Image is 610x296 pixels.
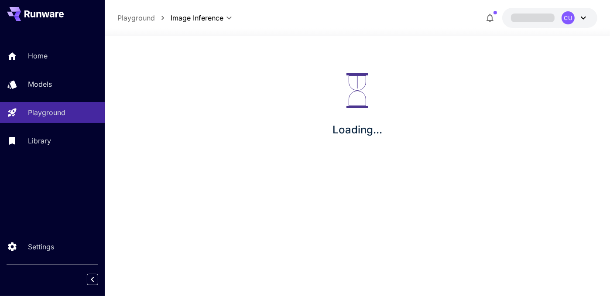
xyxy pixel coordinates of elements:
[28,79,52,89] p: Models
[28,107,65,118] p: Playground
[87,274,98,285] button: Collapse sidebar
[332,122,382,138] p: Loading...
[117,13,155,23] a: Playground
[562,11,575,24] div: CU
[28,242,54,252] p: Settings
[28,136,51,146] p: Library
[28,51,48,61] p: Home
[93,272,105,287] div: Collapse sidebar
[171,13,223,23] span: Image Inference
[502,8,597,28] button: CU
[117,13,171,23] nav: breadcrumb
